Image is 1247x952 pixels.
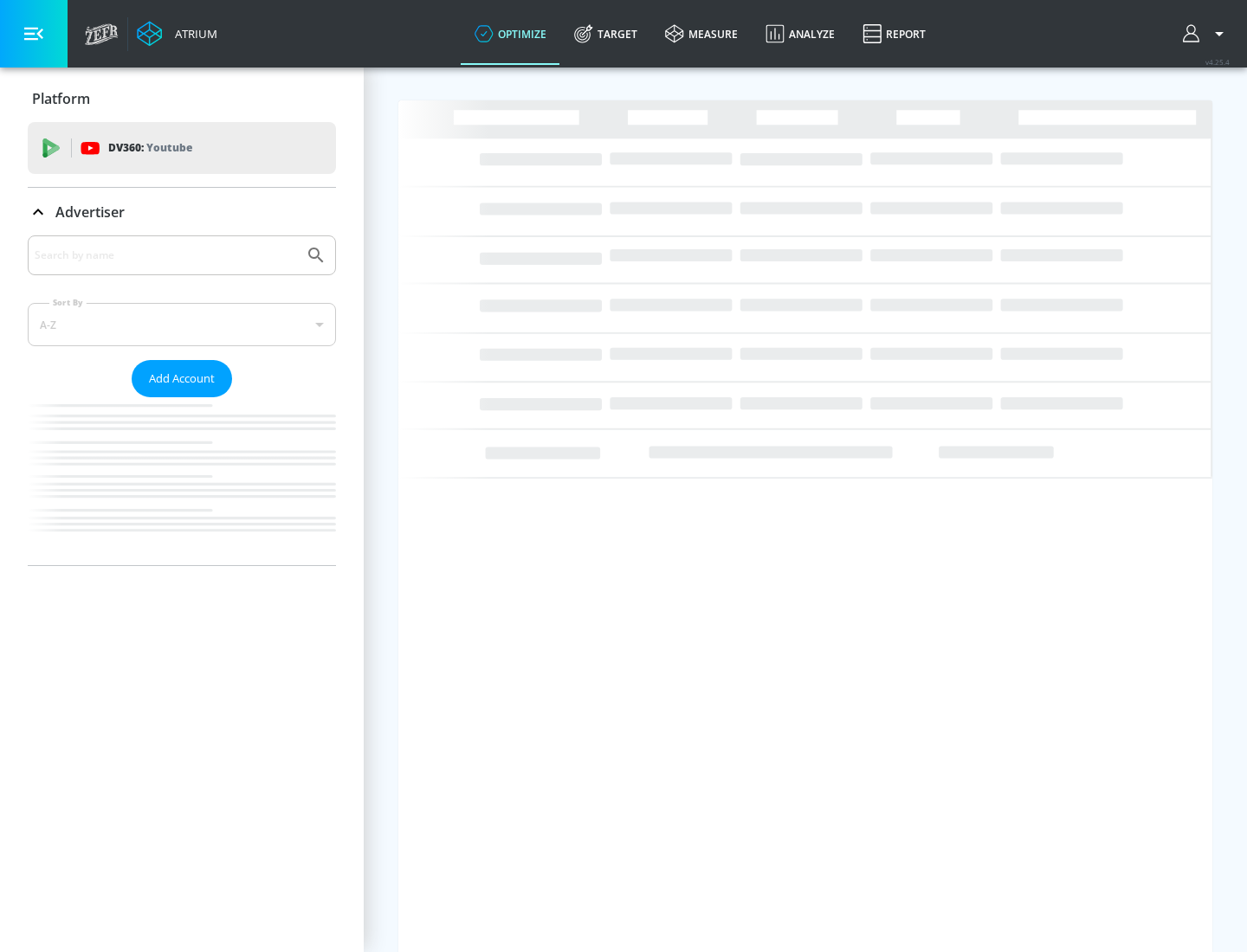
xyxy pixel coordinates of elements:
a: Atrium [137,21,217,47]
div: Atrium [168,26,217,42]
input: Search by name [35,244,297,267]
p: Advertiser [55,203,125,222]
span: Add Account [149,369,215,389]
a: Analyze [752,3,849,65]
p: Platform [32,89,90,108]
a: measure [651,3,752,65]
button: Add Account [132,360,232,397]
div: DV360: Youtube [28,122,336,174]
label: Sort By [49,297,87,308]
span: v 4.25.4 [1205,57,1230,67]
p: Youtube [146,138,192,157]
div: Platform [28,74,336,123]
p: DV360: [108,138,192,158]
div: Advertiser [28,188,336,236]
a: optimize [461,3,560,65]
a: Report [849,3,940,65]
div: Advertiser [28,235,336,565]
nav: list of Advertiser [28,397,336,565]
div: A-Z [28,303,336,346]
a: Target [560,3,651,65]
